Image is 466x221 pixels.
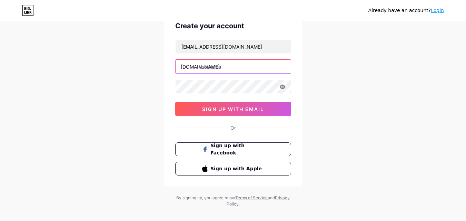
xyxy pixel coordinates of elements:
[202,106,264,112] span: sign up with email
[175,162,291,175] button: Sign up with Apple
[181,63,221,70] div: [DOMAIN_NAME]/
[210,142,264,157] span: Sign up with Facebook
[175,142,291,156] button: Sign up with Facebook
[175,21,291,31] div: Create your account
[368,7,444,14] div: Already have an account?
[210,165,264,172] span: Sign up with Apple
[175,195,292,207] div: By signing up, you agree to our and .
[230,124,236,131] div: Or
[175,102,291,116] button: sign up with email
[431,8,444,13] a: Login
[176,60,291,73] input: username
[176,40,291,53] input: Email
[235,195,268,200] a: Terms of Service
